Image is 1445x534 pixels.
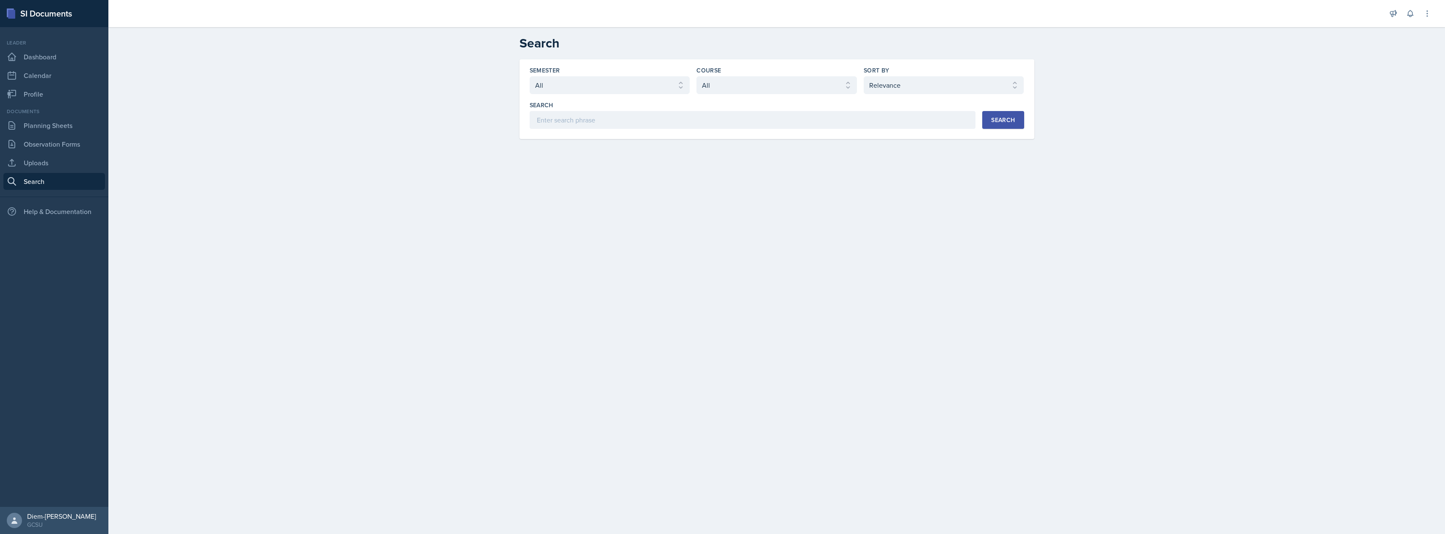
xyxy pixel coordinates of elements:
div: GCSU [27,520,96,529]
a: Planning Sheets [3,117,105,134]
h2: Search [519,36,1034,51]
div: Search [991,117,1015,123]
a: Observation Forms [3,136,105,153]
a: Profile [3,86,105,103]
div: Diem-[PERSON_NAME] [27,512,96,520]
label: Semester [530,66,560,75]
input: Enter search phrase [530,111,976,129]
div: Documents [3,108,105,115]
button: Search [982,111,1024,129]
div: Leader [3,39,105,47]
a: Uploads [3,154,105,171]
a: Search [3,173,105,190]
label: Course [696,66,721,75]
label: Search [530,101,553,109]
div: Help & Documentation [3,203,105,220]
a: Calendar [3,67,105,84]
a: Dashboard [3,48,105,65]
label: Sort By [864,66,889,75]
